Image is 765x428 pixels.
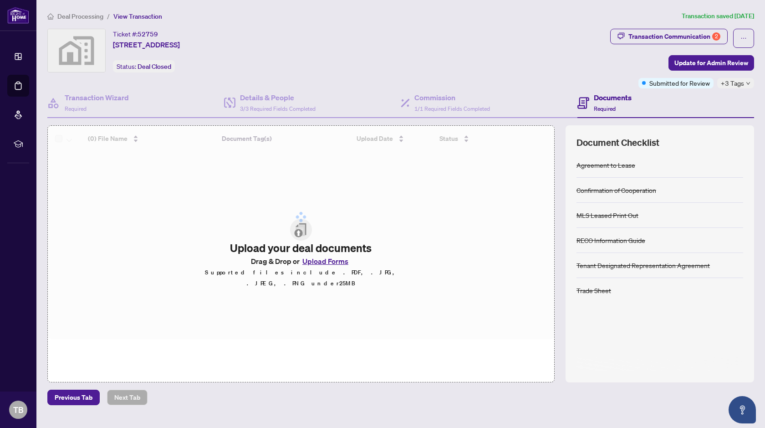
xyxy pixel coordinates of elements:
[138,62,171,71] span: Deal Closed
[113,12,162,21] span: View Transaction
[576,185,656,195] div: Confirmation of Cooperation
[668,55,754,71] button: Update for Admin Review
[594,105,616,112] span: Required
[47,390,100,405] button: Previous Tab
[240,92,316,103] h4: Details & People
[13,403,24,416] span: TB
[721,78,744,88] span: +3 Tags
[576,160,635,170] div: Agreement to Lease
[414,92,490,103] h4: Commission
[113,39,180,50] span: [STREET_ADDRESS]
[576,285,611,295] div: Trade Sheet
[576,136,659,149] span: Document Checklist
[57,12,103,21] span: Deal Processing
[48,29,105,72] img: svg%3e
[729,396,756,423] button: Open asap
[113,29,158,39] div: Ticket #:
[65,92,129,103] h4: Transaction Wizard
[610,29,728,44] button: Transaction Communication2
[107,390,148,405] button: Next Tab
[576,235,645,245] div: RECO Information Guide
[674,56,748,70] span: Update for Admin Review
[7,7,29,24] img: logo
[240,105,316,112] span: 3/3 Required Fields Completed
[746,81,750,86] span: down
[414,105,490,112] span: 1/1 Required Fields Completed
[113,60,175,72] div: Status:
[576,210,638,220] div: MLS Leased Print Out
[55,390,92,405] span: Previous Tab
[47,13,54,20] span: home
[107,11,110,21] li: /
[682,11,754,21] article: Transaction saved [DATE]
[138,30,158,38] span: 52759
[65,105,87,112] span: Required
[740,35,747,41] span: ellipsis
[576,260,710,270] div: Tenant Designated Representation Agreement
[628,29,720,44] div: Transaction Communication
[649,78,710,88] span: Submitted for Review
[594,92,632,103] h4: Documents
[712,32,720,41] div: 2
